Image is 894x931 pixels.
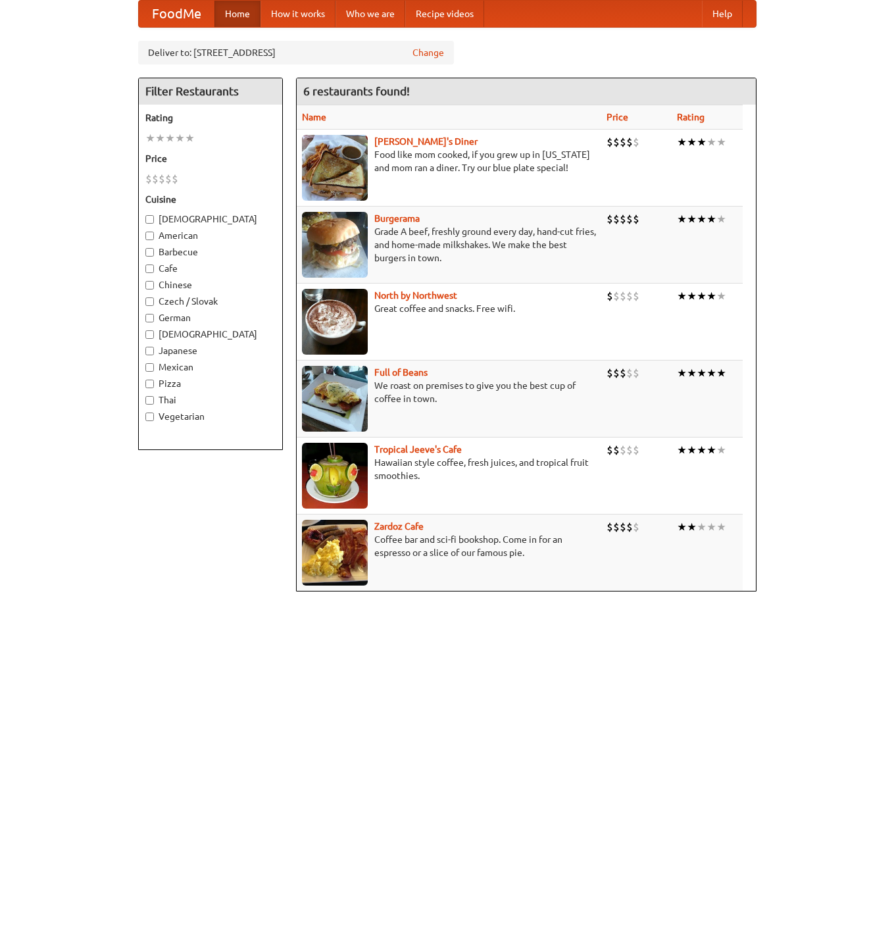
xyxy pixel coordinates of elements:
[607,520,613,534] li: $
[145,363,154,372] input: Mexican
[374,290,457,301] b: North by Northwest
[633,443,639,457] li: $
[677,112,705,122] a: Rating
[302,135,368,201] img: sallys.jpg
[697,135,707,149] li: ★
[633,520,639,534] li: $
[677,135,687,149] li: ★
[145,172,152,186] li: $
[145,295,276,308] label: Czech / Slovak
[145,311,276,324] label: German
[613,520,620,534] li: $
[145,215,154,224] input: [DEMOGRAPHIC_DATA]
[145,213,276,226] label: [DEMOGRAPHIC_DATA]
[302,289,368,355] img: north.jpg
[620,289,626,303] li: $
[145,278,276,291] label: Chinese
[145,410,276,423] label: Vegetarian
[145,393,276,407] label: Thai
[172,172,178,186] li: $
[145,281,154,289] input: Chinese
[302,533,596,559] p: Coffee bar and sci-fi bookshop. Come in for an espresso or a slice of our famous pie.
[716,520,726,534] li: ★
[707,212,716,226] li: ★
[687,366,697,380] li: ★
[697,366,707,380] li: ★
[374,444,462,455] b: Tropical Jeeve's Cafe
[677,289,687,303] li: ★
[620,135,626,149] li: $
[633,212,639,226] li: $
[145,314,154,322] input: German
[633,366,639,380] li: $
[145,396,154,405] input: Thai
[302,443,368,509] img: jeeves.jpg
[707,443,716,457] li: ★
[152,172,159,186] li: $
[303,85,410,97] ng-pluralize: 6 restaurants found!
[620,212,626,226] li: $
[677,443,687,457] li: ★
[716,366,726,380] li: ★
[302,456,596,482] p: Hawaiian style coffee, fresh juices, and tropical fruit smoothies.
[139,1,214,27] a: FoodMe
[145,297,154,306] input: Czech / Slovak
[145,248,154,257] input: Barbecue
[145,262,276,275] label: Cafe
[145,328,276,341] label: [DEMOGRAPHIC_DATA]
[155,131,165,145] li: ★
[214,1,261,27] a: Home
[613,135,620,149] li: $
[707,289,716,303] li: ★
[687,443,697,457] li: ★
[613,443,620,457] li: $
[335,1,405,27] a: Who we are
[626,520,633,534] li: $
[374,213,420,224] b: Burgerama
[626,443,633,457] li: $
[145,330,154,339] input: [DEMOGRAPHIC_DATA]
[145,264,154,273] input: Cafe
[697,520,707,534] li: ★
[159,172,165,186] li: $
[697,212,707,226] li: ★
[145,131,155,145] li: ★
[687,212,697,226] li: ★
[716,443,726,457] li: ★
[261,1,335,27] a: How it works
[302,225,596,264] p: Grade A beef, freshly ground every day, hand-cut fries, and home-made milkshakes. We make the bes...
[702,1,743,27] a: Help
[374,136,478,147] a: [PERSON_NAME]'s Diner
[633,135,639,149] li: $
[687,289,697,303] li: ★
[707,366,716,380] li: ★
[687,520,697,534] li: ★
[165,172,172,186] li: $
[145,193,276,206] h5: Cuisine
[677,212,687,226] li: ★
[145,229,276,242] label: American
[607,112,628,122] a: Price
[626,212,633,226] li: $
[139,78,282,105] h4: Filter Restaurants
[138,41,454,64] div: Deliver to: [STREET_ADDRESS]
[302,366,368,432] img: beans.jpg
[145,413,154,421] input: Vegetarian
[707,520,716,534] li: ★
[607,212,613,226] li: $
[302,302,596,315] p: Great coffee and snacks. Free wifi.
[607,366,613,380] li: $
[697,289,707,303] li: ★
[185,131,195,145] li: ★
[626,135,633,149] li: $
[613,212,620,226] li: $
[607,289,613,303] li: $
[302,148,596,174] p: Food like mom cooked, if you grew up in [US_STATE] and mom ran a diner. Try our blue plate special!
[145,361,276,374] label: Mexican
[697,443,707,457] li: ★
[175,131,185,145] li: ★
[620,443,626,457] li: $
[374,521,424,532] b: Zardoz Cafe
[145,152,276,165] h5: Price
